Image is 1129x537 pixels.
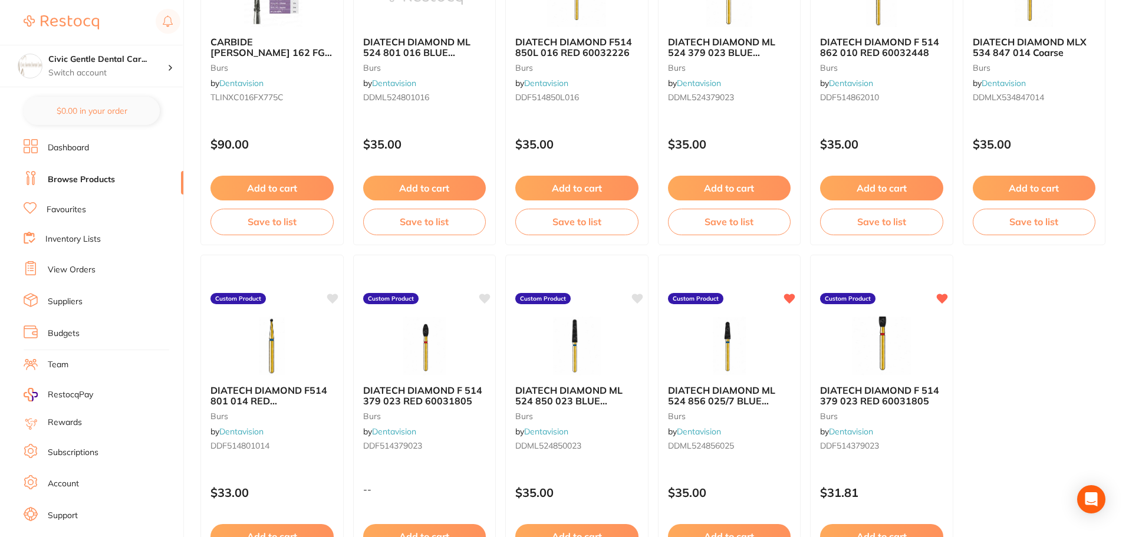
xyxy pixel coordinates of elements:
[668,63,791,73] small: burs
[210,293,266,305] label: Custom Product
[48,417,82,429] a: Rewards
[820,385,943,407] b: DIATECH DIAMOND F 514 379 023 RED 60031805
[524,78,568,88] a: Dentavision
[363,440,422,451] span: DDF514379023
[219,426,264,437] a: Dentavision
[363,137,486,151] p: $35.00
[515,36,632,58] span: DIATECH DIAMOND F514 850L 016 RED 60032226
[363,426,416,437] span: by
[210,78,264,88] span: by
[515,209,638,235] button: Save to list
[372,426,416,437] a: Dentavision
[973,78,1026,88] span: by
[668,384,775,418] span: DIATECH DIAMOND ML 524 856 025/7 BLUE 60032334
[973,36,1087,58] span: DIATECH DIAMOND MLX 534 847 014 Coarse
[820,63,943,73] small: burs
[515,426,568,437] span: by
[677,426,721,437] a: Dentavision
[219,78,264,88] a: Dentavision
[668,411,791,421] small: burs
[668,440,734,451] span: DDML524856025
[668,137,791,151] p: $35.00
[24,15,99,29] img: Restocq Logo
[668,293,723,305] label: Custom Product
[820,426,873,437] span: by
[668,37,791,58] b: DIATECH DIAMOND ML 524 379 023 BLUE 60031810
[24,97,160,125] button: $0.00 in your order
[48,142,89,154] a: Dashboard
[48,328,80,340] a: Budgets
[363,63,486,73] small: burs
[820,486,943,499] p: $31.81
[47,204,86,216] a: Favourites
[820,293,875,305] label: Custom Product
[820,37,943,58] b: DIATECH DIAMOND F 514 862 010 RED 60032448
[820,209,943,235] button: Save to list
[820,78,873,88] span: by
[829,426,873,437] a: Dentavision
[363,293,419,305] label: Custom Product
[668,426,721,437] span: by
[363,209,486,235] button: Save to list
[18,54,42,78] img: Civic Gentle Dental Care
[363,384,482,407] span: DIATECH DIAMOND F 514 379 023 RED 60031805
[363,176,486,200] button: Add to cart
[210,486,334,499] p: $33.00
[668,36,775,70] span: DIATECH DIAMOND ML 524 379 023 BLUE 60031810
[515,440,581,451] span: DDML524850023
[363,78,416,88] span: by
[48,67,167,79] p: Switch account
[210,37,334,58] b: CARBIDE LINDEMANN 162 FG SURGICAL (25MM) (5)
[668,176,791,200] button: Add to cart
[668,78,721,88] span: by
[515,486,638,499] p: $35.00
[691,317,768,375] img: DIATECH DIAMOND ML 524 856 025/7 BLUE 60032334
[515,293,571,305] label: Custom Product
[210,92,284,103] span: TLINXC016FX775C
[515,176,638,200] button: Add to cart
[210,209,334,235] button: Save to list
[210,137,334,151] p: $90.00
[515,92,579,103] span: DDF514850L016
[48,264,96,276] a: View Orders
[982,78,1026,88] a: Dentavision
[386,317,463,375] img: DIATECH DIAMOND F 514 379 023 RED 60031805
[210,384,327,418] span: DIATECH DIAMOND F514 801 014 RED [PHONE_NUMBER]
[973,92,1044,103] span: DDMLX534847014
[233,317,310,375] img: DIATECH DIAMOND F514 801 014 RED (5) 60031858
[538,317,615,375] img: DIATECH DIAMOND ML 524 850 023 BLUE 60032224
[973,137,1096,151] p: $35.00
[668,209,791,235] button: Save to list
[820,36,939,58] span: DIATECH DIAMOND F 514 862 010 RED 60032448
[515,384,623,418] span: DIATECH DIAMOND ML 524 850 023 BLUE 60032224
[515,411,638,421] small: burs
[843,317,920,375] img: DIATECH DIAMOND F 514 379 023 RED 60031805
[210,426,264,437] span: by
[48,296,83,308] a: Suppliers
[210,176,334,200] button: Add to cart
[973,37,1096,58] b: DIATECH DIAMOND MLX 534 847 014 Coarse
[515,63,638,73] small: burs
[820,411,943,421] small: burs
[524,426,568,437] a: Dentavision
[210,411,334,421] small: burs
[48,510,78,522] a: Support
[24,388,93,401] a: RestocqPay
[668,92,734,103] span: DDML524379023
[45,233,101,245] a: Inventory Lists
[48,359,68,371] a: Team
[210,385,334,407] b: DIATECH DIAMOND F514 801 014 RED (5) 60031858
[48,447,98,459] a: Subscriptions
[515,78,568,88] span: by
[973,209,1096,235] button: Save to list
[48,54,167,65] h4: Civic Gentle Dental Care
[363,37,486,58] b: DIATECH DIAMOND ML 524 801 016 BLUE 60031867
[210,36,332,70] span: CARBIDE [PERSON_NAME] 162 FG SURGICAL (25MM) (5)
[24,9,99,36] a: Restocq Logo
[973,63,1096,73] small: burs
[24,388,38,401] img: RestocqPay
[677,78,721,88] a: Dentavision
[48,478,79,490] a: Account
[820,440,879,451] span: DDF514379023
[820,137,943,151] p: $35.00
